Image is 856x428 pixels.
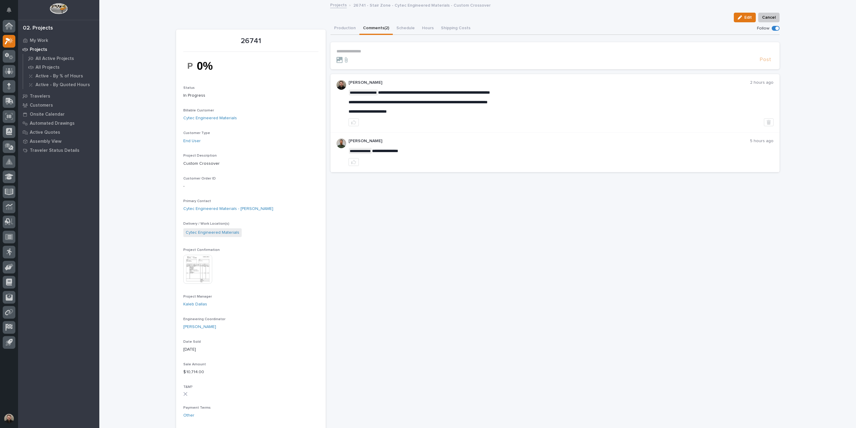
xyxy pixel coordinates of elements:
a: Cytec Engineered Materials [186,230,239,236]
div: Notifications [8,7,15,17]
button: like this post [349,158,359,166]
p: My Work [30,38,48,43]
a: Cytec Engineered Materials - [PERSON_NAME] [183,206,273,212]
span: Project Manager [183,295,212,298]
button: like this post [349,118,359,126]
button: Hours [418,22,437,35]
a: Active Quotes [18,128,99,137]
a: Kaleb Dallas [183,301,207,308]
span: Project Description [183,154,217,158]
a: My Work [18,36,99,45]
p: All Active Projects [36,56,74,61]
span: Post [760,56,771,63]
p: Projects [30,47,47,52]
p: Active - By Quoted Hours [36,82,90,88]
p: 26741 [183,37,318,45]
span: Date Sold [183,340,201,344]
p: Follow [757,26,769,31]
span: Billable Customer [183,109,214,112]
span: Engineering Coordinator [183,317,225,321]
button: Production [330,22,359,35]
div: 02. Projects [23,25,53,32]
a: Traveler Status Details [18,146,99,155]
button: Edit [734,13,756,22]
a: Projects [330,1,347,8]
p: All Projects [36,65,60,70]
span: Cancel [762,14,776,21]
button: users-avatar [3,412,15,425]
a: Automated Drawings [18,119,99,128]
button: Schedule [393,22,418,35]
p: $ 10,714.00 [183,369,318,375]
span: Status [183,86,195,90]
span: Project Confirmation [183,248,220,252]
a: Cytec Engineered Materials [183,115,237,121]
a: Assembly View [18,137,99,146]
button: Delete post [764,118,774,126]
a: Active - By Quoted Hours [23,80,99,89]
p: [PERSON_NAME] [349,80,750,85]
button: Comments (2) [359,22,393,35]
span: Customer Order ID [183,177,216,180]
p: [PERSON_NAME] [349,139,750,144]
a: End User [183,138,201,144]
p: Traveler Status Details [30,148,79,153]
p: Customers [30,103,53,108]
span: Sale Amount [183,363,206,366]
span: T&M? [183,385,193,389]
p: Active Quotes [30,130,60,135]
a: Onsite Calendar [18,110,99,119]
a: Customers [18,101,99,110]
span: Payment Terms [183,406,211,410]
a: Other [183,412,194,419]
p: - [183,183,318,189]
p: 5 hours ago [750,139,774,144]
img: AATXAJw4slNr5ea0WduZQVIpKGhdapBAGQ9xVsOeEvl5=s96-c [337,139,346,148]
p: Assembly View [30,139,61,144]
p: Active - By % of Hours [36,73,83,79]
a: All Active Projects [23,54,99,63]
p: 2 hours ago [750,80,774,85]
p: 26741 - Stair Zone - Cytec Engineered Materials - Custom Crossover [353,2,491,8]
a: Travelers [18,92,99,101]
span: Delivery / Work Location(s) [183,222,229,226]
span: Customer Type [183,131,210,135]
p: In Progress [183,92,318,99]
button: Shipping Costs [437,22,474,35]
p: Onsite Calendar [30,112,65,117]
img: Workspace Logo [50,3,67,14]
p: [DATE] [183,346,318,353]
button: Cancel [758,13,780,22]
img: rBehnUY01XhoaKc9x4vuop5KvTcMexge0N0u0YOIWVg [183,55,228,76]
a: Active - By % of Hours [23,72,99,80]
span: Primary Contact [183,199,211,203]
p: Automated Drawings [30,121,75,126]
button: Notifications [3,4,15,16]
a: Projects [18,45,99,54]
a: All Projects [23,63,99,71]
img: ACg8ocLB2sBq07NhafZLDpfZztpbDqa4HYtD3rBf5LhdHf4k=s96-c [337,80,346,90]
p: Custom Crossover [183,161,318,167]
span: Edit [744,15,752,20]
p: Travelers [30,94,50,99]
button: Post [757,56,774,63]
a: [PERSON_NAME] [183,324,216,330]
